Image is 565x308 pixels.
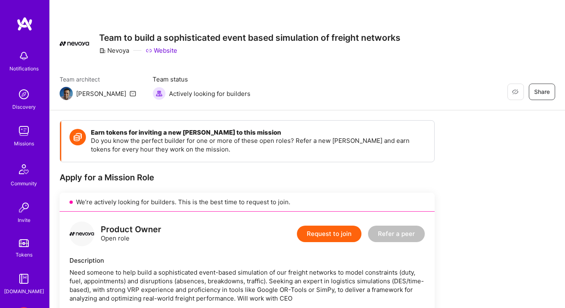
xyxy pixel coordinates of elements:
[14,159,34,179] img: Community
[16,271,32,287] img: guide book
[529,84,555,100] button: Share
[4,287,44,296] div: [DOMAIN_NAME]
[130,90,136,97] i: icon Mail
[91,129,426,136] h4: Earn tokens for inviting a new [PERSON_NAME] to this mission
[16,199,32,216] img: Invite
[16,86,32,103] img: discovery
[146,46,177,55] a: Website
[60,172,435,183] div: Apply for a Mission Role
[60,75,136,84] span: Team architect
[76,89,126,98] div: [PERSON_NAME]
[99,46,129,55] div: Nevoya
[101,225,161,234] div: Product Owner
[60,193,435,212] div: We’re actively looking for builders. This is the best time to request to join.
[16,250,32,259] div: Tokens
[69,268,425,303] div: Need someone to help build a sophisticated event-based simulation of our freight networks to mode...
[11,179,37,188] div: Community
[60,87,73,100] img: Team Architect
[153,87,166,100] img: Actively looking for builders
[99,47,106,54] i: icon CompanyGray
[18,216,30,224] div: Invite
[512,89,519,95] i: icon EyeClosed
[69,222,94,246] img: logo
[12,103,36,111] div: Discovery
[169,89,250,98] span: Actively looking for builders
[69,256,425,265] div: Description
[153,75,250,84] span: Team status
[91,136,426,154] p: Do you know the perfect builder for one or more of these open roles? Refer a new [PERSON_NAME] an...
[9,64,39,73] div: Notifications
[101,225,161,243] div: Open role
[99,33,401,43] h3: Team to build a sophisticated event based simulation of freight networks
[16,48,32,64] img: bell
[368,226,425,242] button: Refer a peer
[534,88,550,96] span: Share
[16,123,32,139] img: teamwork
[297,226,361,242] button: Request to join
[14,139,34,148] div: Missions
[60,41,89,46] img: Company Logo
[16,16,33,31] img: logo
[19,239,29,247] img: tokens
[69,129,86,145] img: Token icon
